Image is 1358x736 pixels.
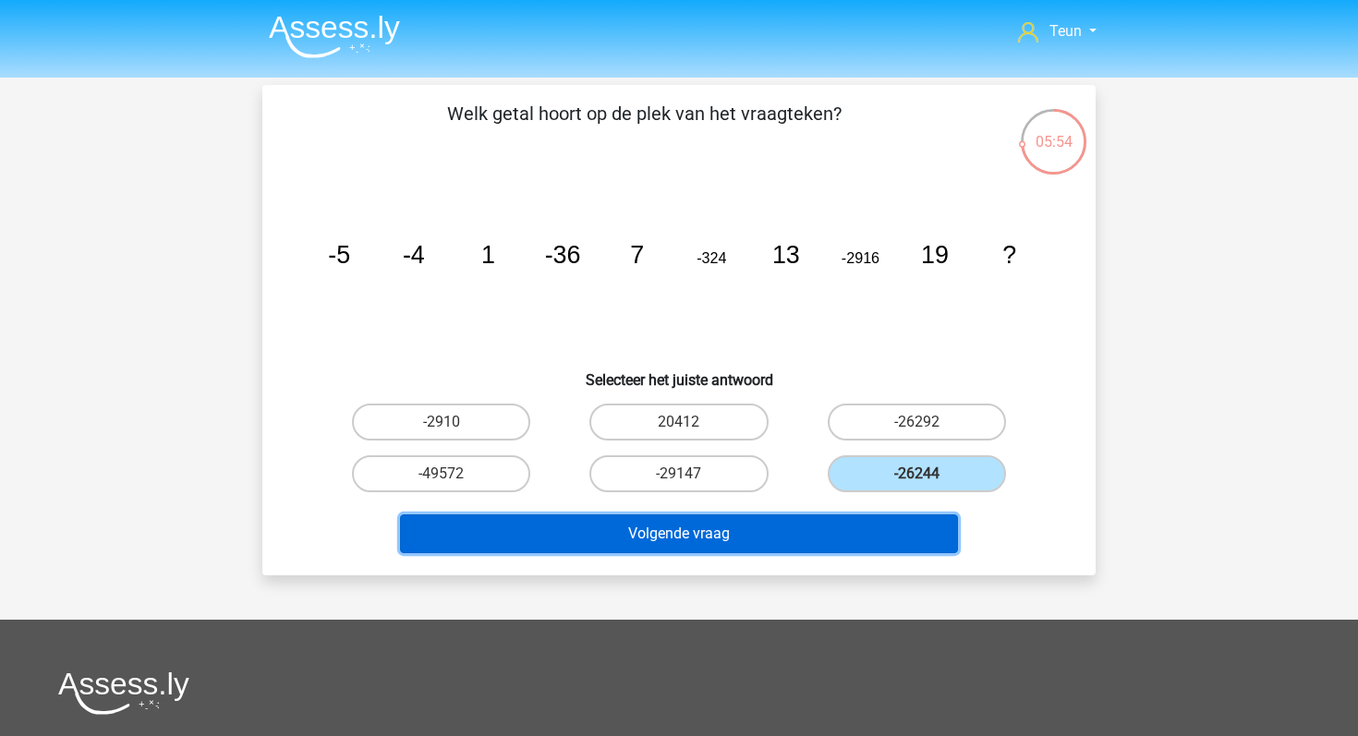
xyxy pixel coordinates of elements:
label: 20412 [589,404,768,440]
label: -26244 [828,455,1006,492]
label: -26292 [828,404,1006,440]
label: -29147 [589,455,768,492]
label: -2910 [352,404,530,440]
label: -49572 [352,455,530,492]
tspan: -36 [545,241,581,269]
tspan: -2916 [842,249,879,266]
p: Welk getal hoort op de plek van het vraagteken? [292,100,997,155]
tspan: 7 [630,241,644,269]
button: Volgende vraag [400,514,959,553]
div: 05:54 [1019,107,1088,153]
h6: Selecteer het juiste antwoord [292,356,1066,389]
img: Assessly [269,15,400,58]
tspan: -5 [328,241,350,269]
tspan: -324 [697,249,726,266]
img: Assessly logo [58,671,189,715]
tspan: 13 [772,241,800,269]
tspan: 19 [921,241,949,269]
a: Teun [1011,20,1104,42]
tspan: ? [1002,241,1016,269]
tspan: -4 [403,241,425,269]
tspan: 1 [481,241,495,269]
span: Teun [1049,22,1082,40]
